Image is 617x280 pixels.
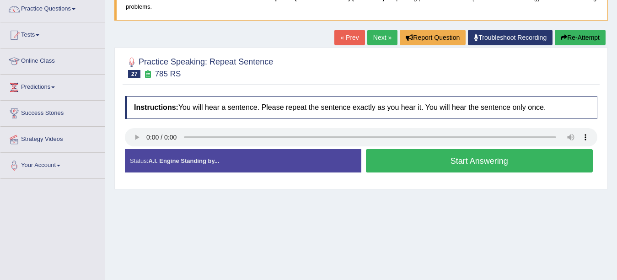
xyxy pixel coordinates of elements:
strong: A.I. Engine Standing by... [148,157,219,164]
small: 785 RS [155,70,181,78]
button: Re-Attempt [555,30,606,45]
div: Status: [125,149,361,172]
a: Online Class [0,48,105,71]
h2: Practice Speaking: Repeat Sentence [125,55,273,78]
a: Next » [367,30,397,45]
a: « Prev [334,30,365,45]
a: Your Account [0,153,105,176]
a: Tests [0,22,105,45]
b: Instructions: [134,103,178,111]
a: Strategy Videos [0,127,105,150]
h4: You will hear a sentence. Please repeat the sentence exactly as you hear it. You will hear the se... [125,96,597,119]
button: Report Question [400,30,466,45]
button: Start Answering [366,149,593,172]
a: Predictions [0,75,105,97]
span: 27 [128,70,140,78]
a: Troubleshoot Recording [468,30,553,45]
a: Success Stories [0,101,105,124]
small: Exam occurring question [143,70,152,79]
